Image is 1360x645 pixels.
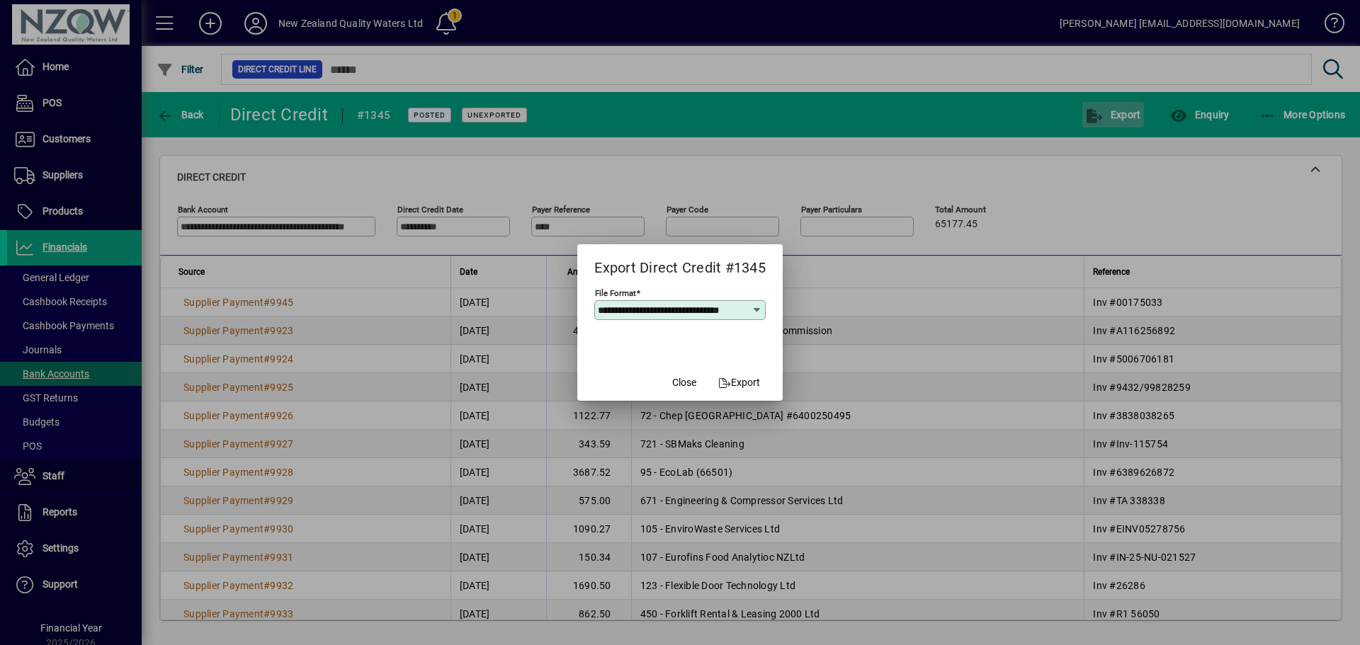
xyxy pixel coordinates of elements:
button: Close [662,370,707,395]
button: Export [713,370,766,395]
span: Export [718,375,760,390]
span: Close [672,375,696,390]
h2: Export Direct Credit #1345 [577,244,783,285]
mat-label: File Format [595,288,636,298]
